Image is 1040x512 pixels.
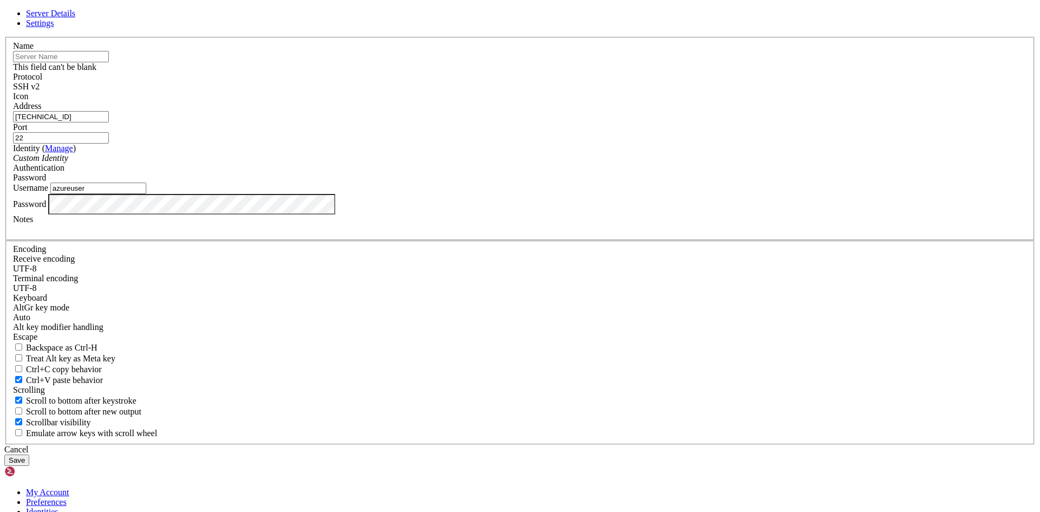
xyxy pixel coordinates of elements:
label: Icon [13,92,28,101]
span: UTF-8 [13,264,37,273]
div: Cancel [4,445,1036,455]
div: UTF-8 [13,264,1027,274]
label: Scrolling [13,385,45,394]
a: My Account [26,488,69,497]
div: Escape [13,332,1027,342]
img: Shellngn [4,466,67,477]
label: The vertical scrollbar mode. [13,418,91,427]
label: If true, the backspace should send BS ('\x08', aka ^H). Otherwise the backspace key should send '... [13,343,97,352]
label: Encoding [13,244,46,254]
label: Scroll to bottom after new output. [13,407,141,416]
span: Ctrl+V paste behavior [26,375,103,385]
label: Whether the Alt key acts as a Meta key or as a distinct Alt key. [13,354,115,363]
label: Username [13,183,48,192]
a: Preferences [26,497,67,507]
label: Port [13,122,28,132]
label: Keyboard [13,293,47,302]
label: Identity [13,144,76,153]
input: Port Number [13,132,109,144]
label: Notes [13,215,33,224]
span: Auto [13,313,30,322]
span: Backspace as Ctrl-H [26,343,97,352]
label: When using the alternative screen buffer, and DECCKM (Application Cursor Keys) is active, mouse w... [13,429,157,438]
input: Treat Alt key as Meta key [15,354,22,361]
div: Auto [13,313,1027,322]
span: ( ) [42,144,76,153]
label: The default terminal encoding. ISO-2022 enables character map translations (like graphics maps). ... [13,274,78,283]
label: Ctrl+V pastes if true, sends ^V to host if false. Ctrl+Shift+V sends ^V to host if true, pastes i... [13,375,103,385]
span: Emulate arrow keys with scroll wheel [26,429,157,438]
span: SSH v2 [13,82,40,91]
input: Scroll to bottom after new output [15,407,22,414]
label: Address [13,101,41,111]
label: Whether to scroll to the bottom on any keystroke. [13,396,136,405]
input: Host Name or IP [13,111,109,122]
label: Authentication [13,163,64,172]
span: Password [13,173,46,182]
input: Ctrl+V paste behavior [15,376,22,383]
input: Server Name [13,51,109,62]
i: Custom Identity [13,153,68,163]
input: Login Username [50,183,146,194]
div: Custom Identity [13,153,1027,163]
span: Treat Alt key as Meta key [26,354,115,363]
div: This field can't be blank [13,62,1027,72]
input: Scrollbar visibility [15,418,22,425]
a: Server Details [26,9,75,18]
button: Save [4,455,29,466]
input: Scroll to bottom after keystroke [15,397,22,404]
input: Ctrl+C copy behavior [15,365,22,372]
label: Password [13,199,46,208]
span: Ctrl+C copy behavior [26,365,102,374]
label: Controls how the Alt key is handled. Escape: Send an ESC prefix. 8-Bit: Add 128 to the typed char... [13,322,103,332]
div: SSH v2 [13,82,1027,92]
a: Manage [45,144,73,153]
label: Set the expected encoding for data received from the host. If the encodings do not match, visual ... [13,303,69,312]
div: UTF-8 [13,283,1027,293]
span: Escape [13,332,37,341]
label: Name [13,41,34,50]
span: Scrollbar visibility [26,418,91,427]
span: UTF-8 [13,283,37,293]
label: Set the expected encoding for data received from the host. If the encodings do not match, visual ... [13,254,75,263]
label: Ctrl-C copies if true, send ^C to host if false. Ctrl-Shift-C sends ^C to host if true, copies if... [13,365,102,374]
div: Password [13,173,1027,183]
label: Protocol [13,72,42,81]
input: Backspace as Ctrl-H [15,344,22,351]
a: Settings [26,18,54,28]
span: Scroll to bottom after new output [26,407,141,416]
span: Scroll to bottom after keystroke [26,396,136,405]
input: Emulate arrow keys with scroll wheel [15,429,22,436]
